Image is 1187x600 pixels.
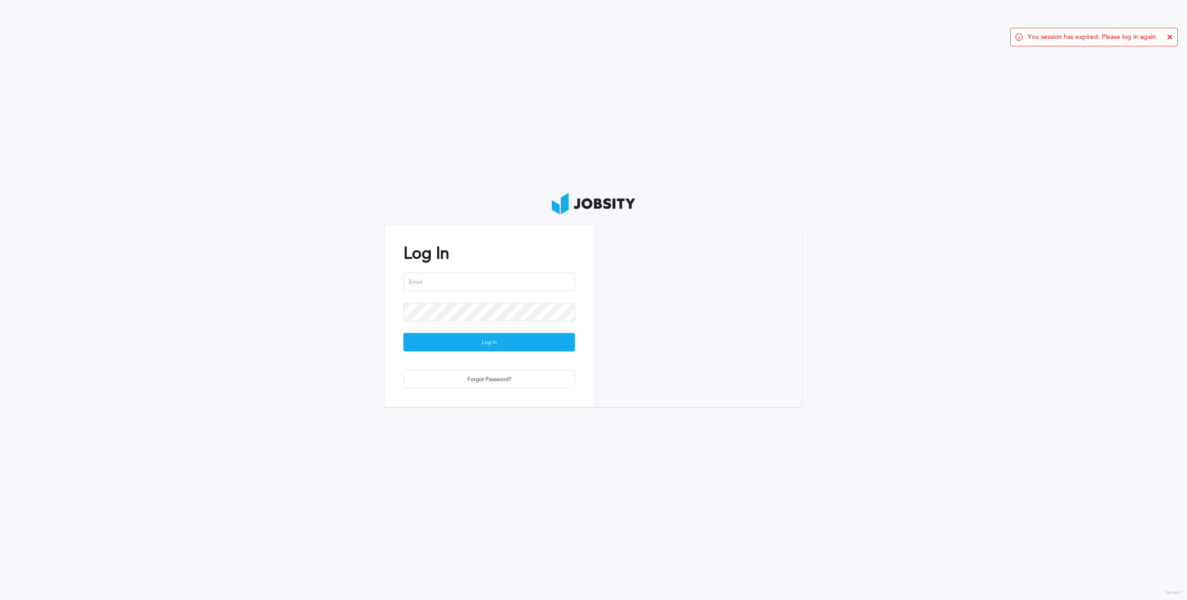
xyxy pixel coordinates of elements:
[404,370,574,389] div: Forgot Password?
[403,244,575,263] h2: Log In
[1027,33,1158,41] span: You session has expired. Please log in again.
[403,333,575,351] button: Log In
[1165,590,1182,596] label: Version:
[403,273,575,291] input: Email
[403,370,575,389] button: Forgot Password?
